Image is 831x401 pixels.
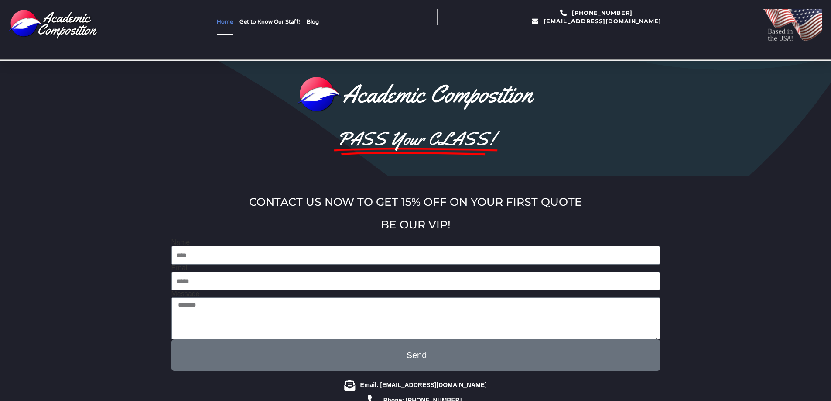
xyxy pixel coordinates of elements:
span: Email: [EMAIL_ADDRESS][DOMAIN_NAME] [358,380,487,390]
span: [PHONE_NUMBER] [568,9,633,17]
label: Message [171,290,200,297]
h1: CONTACT US NOW TO GET 15% OFF ON YOUR FIRST QUOTE BE OUR VIP! [171,196,660,230]
button: Send [171,339,660,371]
span: [EMAIL_ADDRESS][DOMAIN_NAME] [539,17,661,25]
a: Blog [307,9,319,35]
label: Name [171,239,190,246]
span: PASS Your CLASS! [337,138,495,139]
a: Home [217,9,233,35]
label: Email [171,265,189,272]
a: Get to Know Our Staff! [239,9,300,35]
span: Send [407,351,427,360]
